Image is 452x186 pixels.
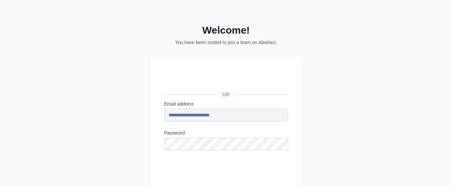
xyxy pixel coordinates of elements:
h2: Welcome! [151,24,302,36]
label: Email address [164,101,288,107]
p: You have been invited to join a team on Abstract. [151,39,302,46]
label: Password [164,129,288,136]
iframe: Sign in with Google Button [161,72,290,87]
span: OR [217,91,235,98]
iframe: reCAPTCHA [164,158,267,185]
